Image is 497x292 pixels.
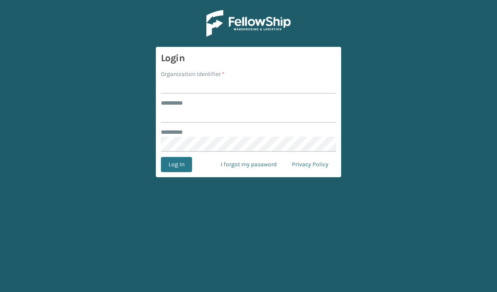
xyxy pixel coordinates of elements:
img: Logo [206,10,291,37]
label: Organization Identifier [161,70,224,78]
a: I forgot my password [213,157,284,172]
h3: Login [161,52,336,65]
a: Privacy Policy [284,157,336,172]
button: Log In [161,157,192,172]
